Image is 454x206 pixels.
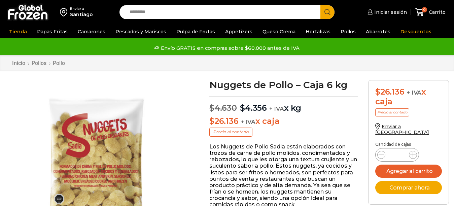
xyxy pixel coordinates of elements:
span: + IVA [241,118,255,125]
span: + IVA [407,89,421,96]
input: Product quantity [391,150,404,160]
div: Santiago [70,11,93,18]
bdi: 4.356 [240,103,267,113]
span: Iniciar sesión [373,9,407,15]
div: x caja [375,87,442,107]
span: $ [209,103,214,113]
a: Abarrotes [362,25,394,38]
bdi: 26.136 [209,116,238,126]
a: Appetizers [222,25,256,38]
a: Pollos [31,60,47,66]
a: Camarones [74,25,109,38]
a: Iniciar sesión [366,5,407,19]
a: Pescados y Mariscos [112,25,170,38]
span: $ [240,103,245,113]
span: Carrito [427,9,446,15]
button: Agregar al carrito [375,165,442,178]
a: Tienda [6,25,30,38]
p: Precio al contado [375,108,409,116]
button: Search button [320,5,335,19]
a: Hortalizas [302,25,334,38]
a: Papas Fritas [34,25,71,38]
bdi: 26.136 [375,87,404,97]
a: Inicio [12,60,26,66]
p: x caja [209,116,358,126]
bdi: 4.630 [209,103,237,113]
button: Comprar ahora [375,181,442,194]
img: address-field-icon.svg [60,6,70,18]
p: x kg [209,96,358,113]
a: Queso Crema [259,25,299,38]
a: Descuentos [397,25,435,38]
h1: Nuggets de Pollo – Caja 6 kg [209,80,358,90]
a: Pollo [53,60,65,66]
a: Pollos [337,25,359,38]
div: Enviar a [70,6,93,11]
span: + IVA [269,105,284,112]
p: Cantidad de cajas [375,142,442,147]
span: $ [209,116,214,126]
a: 0 Carrito [414,4,447,20]
nav: Breadcrumb [12,60,65,66]
a: Pulpa de Frutas [173,25,218,38]
span: 0 [422,7,427,12]
a: Enviar a [GEOGRAPHIC_DATA] [375,124,429,135]
p: Precio al contado [209,128,252,136]
span: $ [375,87,380,97]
